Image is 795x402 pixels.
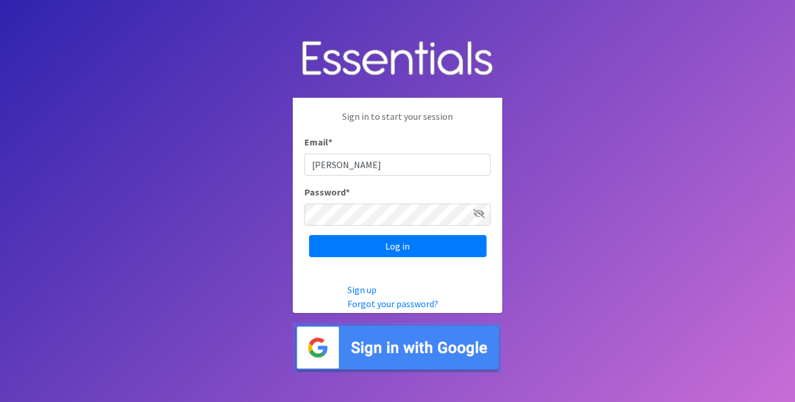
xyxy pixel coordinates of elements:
[347,284,377,296] a: Sign up
[304,109,491,135] p: Sign in to start your session
[309,235,487,257] input: Log in
[347,298,438,309] a: Forgot your password?
[346,186,350,198] abbr: required
[304,185,350,199] label: Password
[293,322,502,373] img: Sign in with Google
[293,29,502,89] img: Human Essentials
[304,135,332,149] label: Email
[328,136,332,148] abbr: required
